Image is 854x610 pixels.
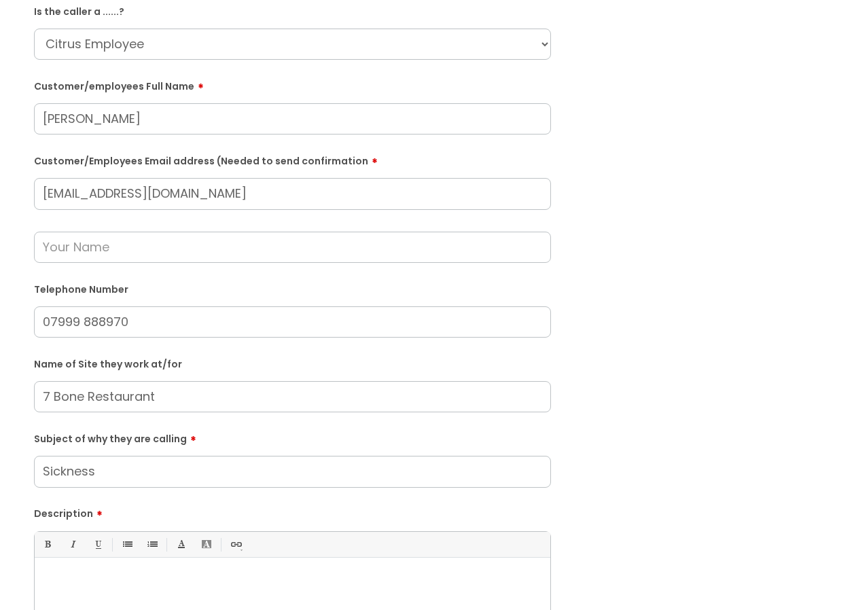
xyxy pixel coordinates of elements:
label: Telephone Number [34,281,551,295]
a: • Unordered List (Ctrl-Shift-7) [118,536,135,553]
a: 1. Ordered List (Ctrl-Shift-8) [143,536,160,553]
label: Description [34,503,551,520]
label: Customer/employees Full Name [34,76,551,92]
label: Subject of why they are calling [34,429,551,445]
input: Your Name [34,232,551,263]
label: Is the caller a ......? [34,3,551,18]
label: Customer/Employees Email address (Needed to send confirmation [34,151,551,167]
a: Bold (Ctrl-B) [39,536,56,553]
input: Email [34,178,551,209]
a: Underline(Ctrl-U) [89,536,106,553]
a: Italic (Ctrl-I) [64,536,81,553]
label: Name of Site they work at/for [34,356,551,370]
a: Font Color [173,536,190,553]
a: Back Color [198,536,215,553]
a: Link [227,536,244,553]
